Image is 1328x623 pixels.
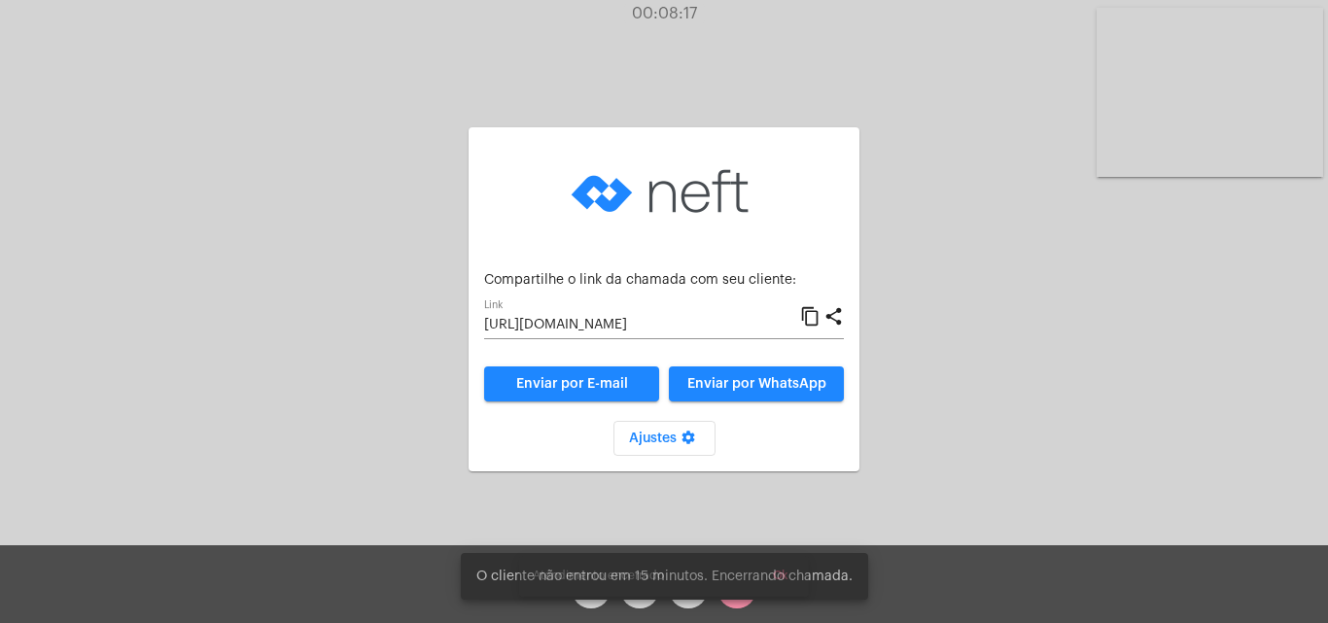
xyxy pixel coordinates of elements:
[800,305,821,329] mat-icon: content_copy
[632,6,697,21] span: 00:08:17
[567,143,761,240] img: logo-neft-novo-2.png
[669,366,844,401] button: Enviar por WhatsApp
[484,366,659,401] a: Enviar por E-mail
[484,273,844,288] p: Compartilhe o link da chamada com seu cliente:
[512,567,664,586] span: Atendimento encerrado
[789,570,808,583] span: Ok
[629,432,700,445] span: Ajustes
[516,377,628,391] span: Enviar por E-mail
[613,421,716,456] button: Ajustes
[823,305,844,329] mat-icon: share
[687,377,826,391] span: Enviar por WhatsApp
[677,430,700,453] mat-icon: settings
